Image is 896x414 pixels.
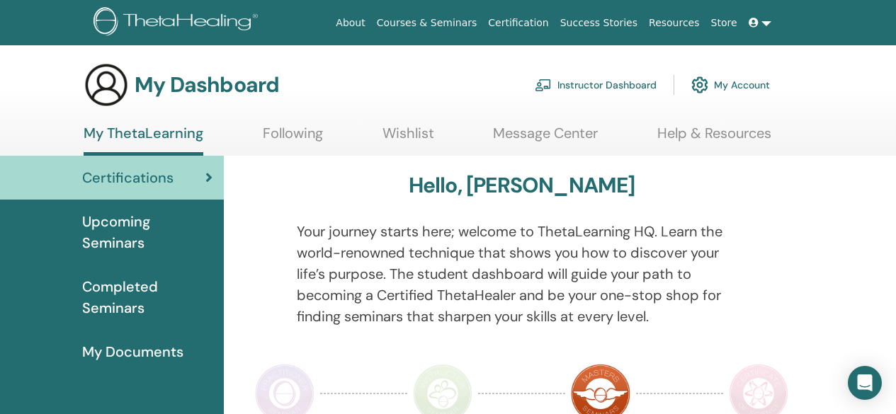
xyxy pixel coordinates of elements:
span: Upcoming Seminars [82,211,212,253]
a: About [330,10,370,36]
a: My ThetaLearning [84,125,203,156]
img: logo.png [93,7,263,39]
img: chalkboard-teacher.svg [535,79,552,91]
a: My Account [691,69,770,100]
div: Open Intercom Messenger [848,366,882,400]
span: Completed Seminars [82,276,212,318]
img: generic-user-icon.jpg [84,62,129,108]
h3: My Dashboard [135,72,279,98]
a: Following [263,125,323,152]
a: Success Stories [555,10,643,36]
a: Resources [643,10,705,36]
a: Store [705,10,743,36]
a: Courses & Seminars [371,10,483,36]
span: My Documents [82,341,183,362]
a: Instructor Dashboard [535,69,657,100]
p: Your journey starts here; welcome to ThetaLearning HQ. Learn the world-renowned technique that sh... [297,221,747,327]
img: cog.svg [691,73,708,97]
a: Wishlist [382,125,434,152]
a: Message Center [493,125,598,152]
a: Certification [482,10,554,36]
h3: Hello, [PERSON_NAME] [409,173,635,198]
span: Certifications [82,167,174,188]
a: Help & Resources [657,125,771,152]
